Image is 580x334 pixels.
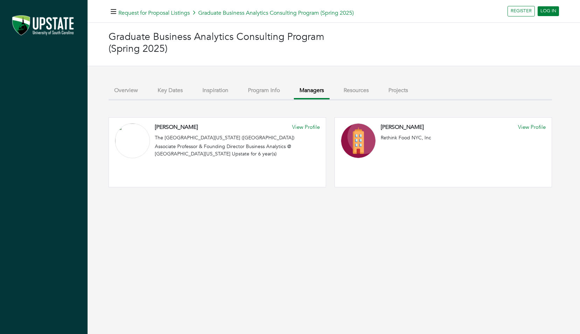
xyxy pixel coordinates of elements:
a: REGISTER [507,6,535,16]
a: Request for Proposal Listings [118,9,190,17]
button: Overview [109,83,144,98]
button: Projects [383,83,414,98]
h5: [PERSON_NAME] [155,124,198,131]
a: View Profile [292,123,320,131]
div: The [GEOGRAPHIC_DATA][US_STATE] ([GEOGRAPHIC_DATA]) [155,134,320,141]
button: Program Info [242,83,285,98]
div: Associate Professor & Founding Director Business Analytics @ [GEOGRAPHIC_DATA][US_STATE] Upstate ... [155,143,320,158]
button: Resources [338,83,374,98]
a: LOG IN [538,6,559,16]
a: View Profile [518,123,546,131]
img: Company-Icon-7f8a26afd1715722aa5ae9dc11300c11ceeb4d32eda0db0d61c21d11b95ecac6.png [341,123,376,158]
button: Managers [294,83,330,99]
img: ernlml324ir8qhj2p639w32d70sv [115,123,150,158]
button: Inspiration [197,83,234,98]
h5: Graduate Business Analytics Consulting Program (Spring 2025) [118,10,354,16]
h5: [PERSON_NAME] [381,124,424,131]
h3: Graduate Business Analytics Consulting Program (Spring 2025) [109,31,334,55]
div: Rethink Food NYC, Inc [381,134,546,141]
button: Key Dates [152,83,188,98]
img: Screenshot%202024-05-21%20at%2011.01.47%E2%80%AFAM.png [7,12,81,40]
